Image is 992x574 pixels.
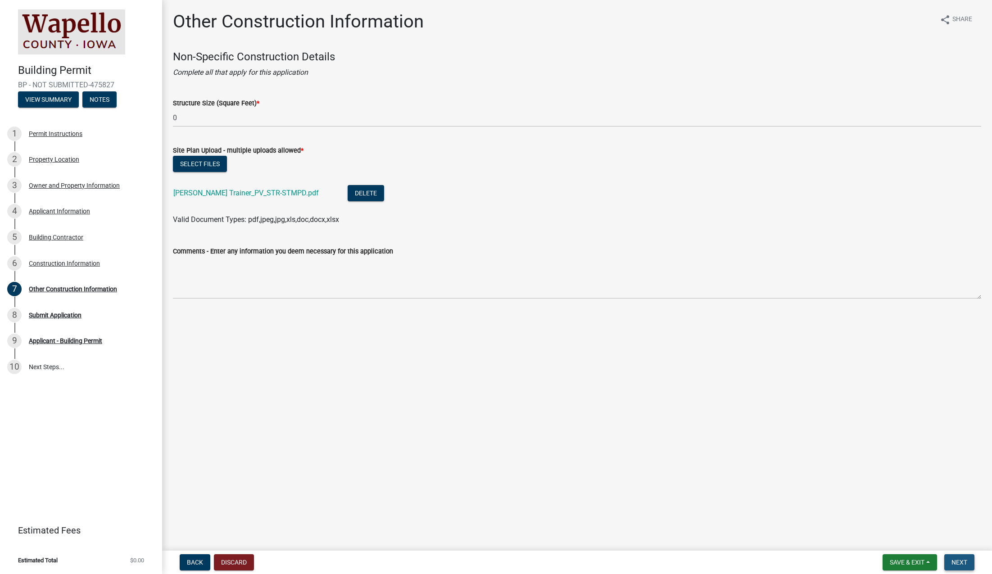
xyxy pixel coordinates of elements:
[173,215,339,224] span: Valid Document Types: pdf,jpeg,jpg,xls,doc,docx,xlsx
[29,312,82,318] div: Submit Application
[7,178,22,193] div: 3
[173,68,308,77] i: Complete all that apply for this application
[82,91,117,108] button: Notes
[18,91,79,108] button: View Summary
[7,360,22,374] div: 10
[29,131,82,137] div: Permit Instructions
[7,127,22,141] div: 1
[29,182,120,189] div: Owner and Property Information
[7,230,22,244] div: 5
[82,96,117,104] wm-modal-confirm: Notes
[952,14,972,25] span: Share
[7,282,22,296] div: 7
[29,208,90,214] div: Applicant Information
[29,286,117,292] div: Other Construction Information
[130,557,144,563] span: $0.00
[18,96,79,104] wm-modal-confirm: Summary
[180,554,210,570] button: Back
[29,260,100,267] div: Construction Information
[29,156,79,163] div: Property Location
[348,190,384,198] wm-modal-confirm: Delete Document
[173,249,393,255] label: Comments - Enter any information you deem necessary for this application
[29,234,83,240] div: Building Contractor
[7,256,22,271] div: 6
[933,11,979,28] button: shareShare
[7,334,22,348] div: 9
[7,204,22,218] div: 4
[187,559,203,566] span: Back
[173,156,227,172] button: Select files
[7,521,148,539] a: Estimated Fees
[173,148,303,154] label: Site Plan Upload - multiple uploads allowed
[214,554,254,570] button: Discard
[940,14,951,25] i: share
[951,559,967,566] span: Next
[7,308,22,322] div: 8
[7,152,22,167] div: 2
[173,189,319,197] a: [PERSON_NAME] Trainer_PV_STR-STMPD.pdf
[18,557,58,563] span: Estimated Total
[173,11,424,32] h1: Other Construction Information
[173,50,981,63] h4: Non-Specific Construction Details
[944,554,974,570] button: Next
[890,559,924,566] span: Save & Exit
[173,100,259,107] label: Structure Size (Square Feet)
[18,81,144,89] span: BP - NOT SUBMITTED-475827
[18,9,125,54] img: Wapello County, Iowa
[348,185,384,201] button: Delete
[883,554,937,570] button: Save & Exit
[18,64,155,77] h4: Building Permit
[29,338,102,344] div: Applicant - Building Permit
